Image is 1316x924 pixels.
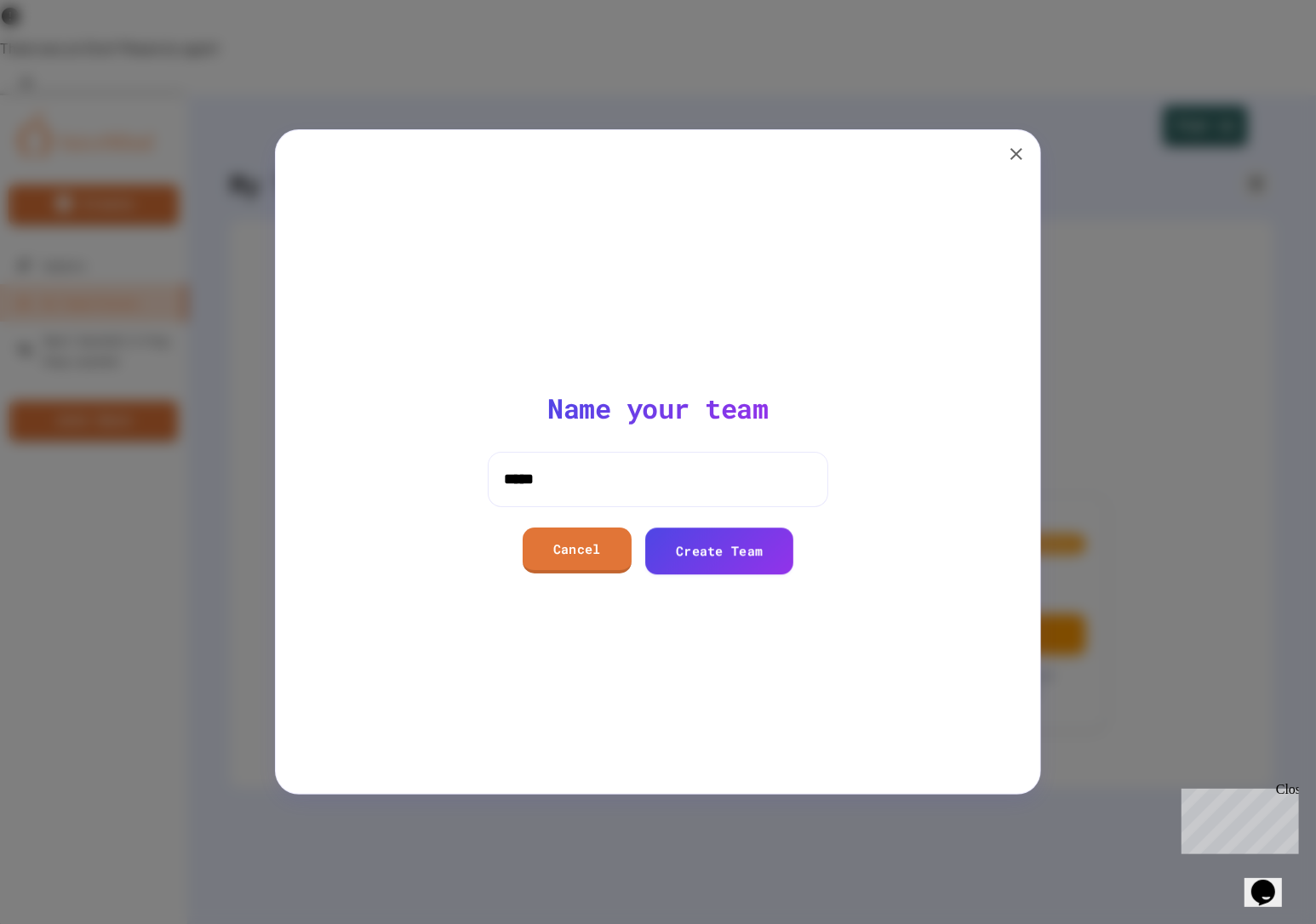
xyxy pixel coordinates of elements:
iframe: chat widget [1175,782,1299,854]
div: Chat with us now!Close [7,7,117,108]
a: Cancel [523,528,632,574]
iframe: chat widget [1244,856,1299,907]
a: Create Team [645,528,793,574]
h4: Name your team [548,391,769,425]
